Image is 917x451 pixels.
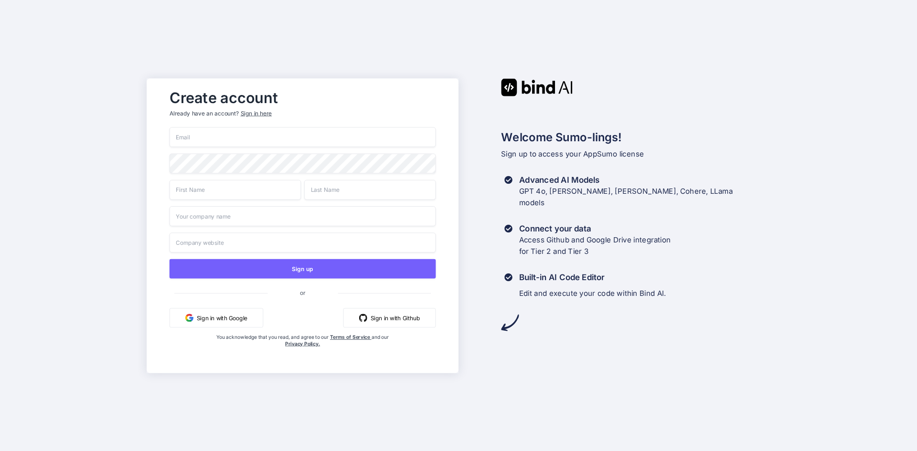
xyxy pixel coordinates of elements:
[170,308,263,327] button: Sign in with Google
[519,185,733,208] p: GPT 4o, [PERSON_NAME], [PERSON_NAME], Cohere, LLama models
[519,234,671,257] p: Access Github and Google Drive integration for Tier 2 and Tier 3
[501,314,519,331] img: arrow
[519,288,666,299] p: Edit and execute your code within Bind AI.
[330,334,372,340] a: Terms of Service
[170,232,436,252] input: Company website
[285,340,320,346] a: Privacy Policy.
[170,127,436,147] input: Email
[170,259,436,278] button: Sign up
[501,128,770,146] h2: Welcome Sumo-lings!
[519,272,666,283] h3: Built-in AI Code Editor
[519,223,671,234] h3: Connect your data
[501,78,573,96] img: Bind AI logo
[343,308,436,327] button: Sign in with Github
[170,179,301,199] input: First Name
[519,174,733,186] h3: Advanced AI Models
[170,91,436,104] h2: Create account
[359,314,367,322] img: github
[170,206,436,226] input: Your company name
[241,109,272,117] div: Sign in here
[185,314,193,322] img: google
[214,334,392,366] div: You acknowledge that you read, and agree to our and our
[501,148,770,159] p: Sign up to access your AppSumo license
[170,109,436,117] p: Already have an account?
[304,179,436,199] input: Last Name
[267,282,338,302] span: or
